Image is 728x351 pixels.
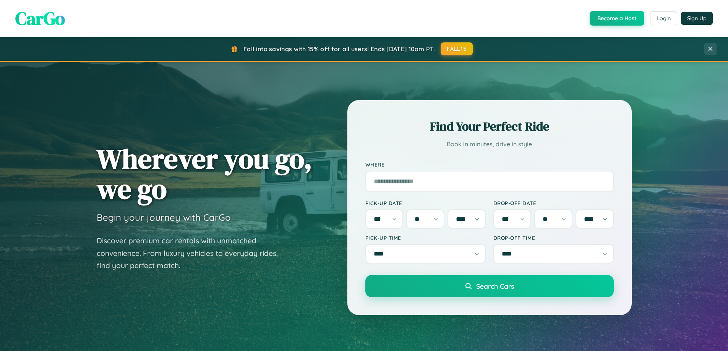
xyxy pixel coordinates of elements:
button: FALL15 [441,42,473,55]
button: Login [650,11,677,25]
p: Book in minutes, drive in style [365,139,614,150]
label: Where [365,161,614,168]
label: Pick-up Date [365,200,486,206]
label: Drop-off Date [493,200,614,206]
label: Pick-up Time [365,235,486,241]
span: CarGo [15,6,65,31]
p: Discover premium car rentals with unmatched convenience. From luxury vehicles to everyday rides, ... [97,235,288,272]
span: Search Cars [476,282,514,290]
button: Sign Up [681,12,713,25]
h3: Begin your journey with CarGo [97,212,231,223]
label: Drop-off Time [493,235,614,241]
button: Become a Host [590,11,644,26]
h2: Find Your Perfect Ride [365,118,614,135]
h1: Wherever you go, we go [97,144,312,204]
button: Search Cars [365,275,614,297]
span: Fall into savings with 15% off for all users! Ends [DATE] 10am PT. [243,45,435,53]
